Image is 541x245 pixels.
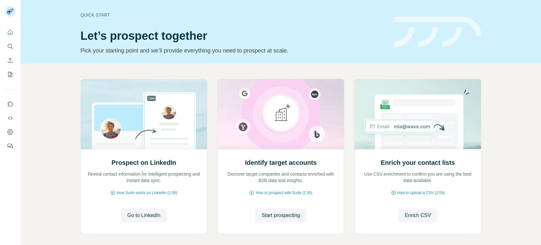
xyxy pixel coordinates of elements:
span: Enrich CSV [405,212,431,219]
button: Start prospecting [255,208,306,222]
p: Reveal contact information for intelligent prospecting and instant data sync. [87,171,201,184]
h2: Prospect on LinkedIn [112,158,176,167]
button: Go to LinkedIn [121,208,167,222]
span: Go to LinkedIn [127,212,160,219]
button: My lists [5,69,15,80]
p: Pick your starting point and we’ll provide everything you need to prospect at scale. [80,46,387,55]
span: How Surfe works on LinkedIn (1:58) [117,190,177,196]
button: Dashboard [5,126,15,138]
img: banner [394,17,481,47]
h2: Enrich your contact lists [381,158,455,167]
span: How to prospect with Surfe (1:30) [256,190,312,196]
img: Prospect on LinkedIn [80,79,207,149]
button: Use Surfe API [5,112,15,124]
span: Start prospecting [262,212,300,219]
button: Use Surfe on LinkedIn [5,98,15,110]
img: Enrich your contact lists [354,79,481,149]
p: Use CSV enrichment to confirm you are using the best data available. [361,171,475,184]
span: How to upload a CSV (2:59) [397,190,445,196]
button: Search [5,41,15,52]
button: Enrich CSV [5,55,15,66]
button: Feedback [5,140,15,152]
h1: Let’s prospect together [80,30,387,42]
button: Enrich CSV [398,208,437,222]
div: Quick start [80,12,387,18]
img: Identify target accounts [217,79,344,149]
button: Quick start [5,27,15,38]
h2: Identify target accounts [245,158,317,167]
p: Discover target companies and contacts enriched with B2B data and insights. [224,171,338,184]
